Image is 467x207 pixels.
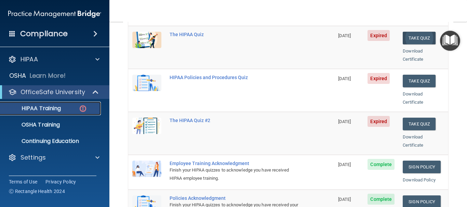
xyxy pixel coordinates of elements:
span: Expired [368,73,390,84]
span: Expired [368,30,390,41]
div: The HIPAA Quiz #2 [170,118,300,123]
img: PMB logo [8,7,101,21]
div: Policies Acknowledgment [170,195,300,201]
a: Privacy Policy [45,178,76,185]
span: [DATE] [338,33,351,38]
p: OfficeSafe University [21,88,85,96]
a: Download Certificate [403,91,423,105]
div: The HIPAA Quiz [170,32,300,37]
span: Ⓒ Rectangle Health 2024 [9,188,65,195]
button: Take Quiz [403,32,436,44]
a: Settings [8,153,99,162]
a: OfficeSafe University [8,88,99,96]
span: [DATE] [338,119,351,124]
p: OSHA Training [4,121,60,128]
p: HIPAA Training [4,105,61,112]
span: Complete [368,194,395,205]
p: Settings [21,153,46,162]
h4: Compliance [20,29,68,39]
button: Open Resource Center [440,31,460,51]
p: HIPAA [21,55,38,63]
span: [DATE] [338,162,351,167]
span: [DATE] [338,197,351,202]
span: Expired [368,116,390,127]
div: Finish your HIPAA quizzes to acknowledge you have received HIPAA employee training. [170,166,300,182]
p: Continuing Education [4,138,98,145]
a: Terms of Use [9,178,37,185]
p: OSHA [9,72,26,80]
button: Take Quiz [403,118,436,130]
iframe: Drift Widget Chat Controller [349,159,459,186]
img: danger-circle.6113f641.png [79,104,87,113]
div: Employee Training Acknowledgment [170,161,300,166]
a: Download Certificate [403,134,423,148]
a: HIPAA [8,55,99,63]
div: HIPAA Policies and Procedures Quiz [170,75,300,80]
span: [DATE] [338,76,351,81]
p: Learn More! [30,72,66,80]
button: Take Quiz [403,75,436,87]
a: Download Certificate [403,48,423,62]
